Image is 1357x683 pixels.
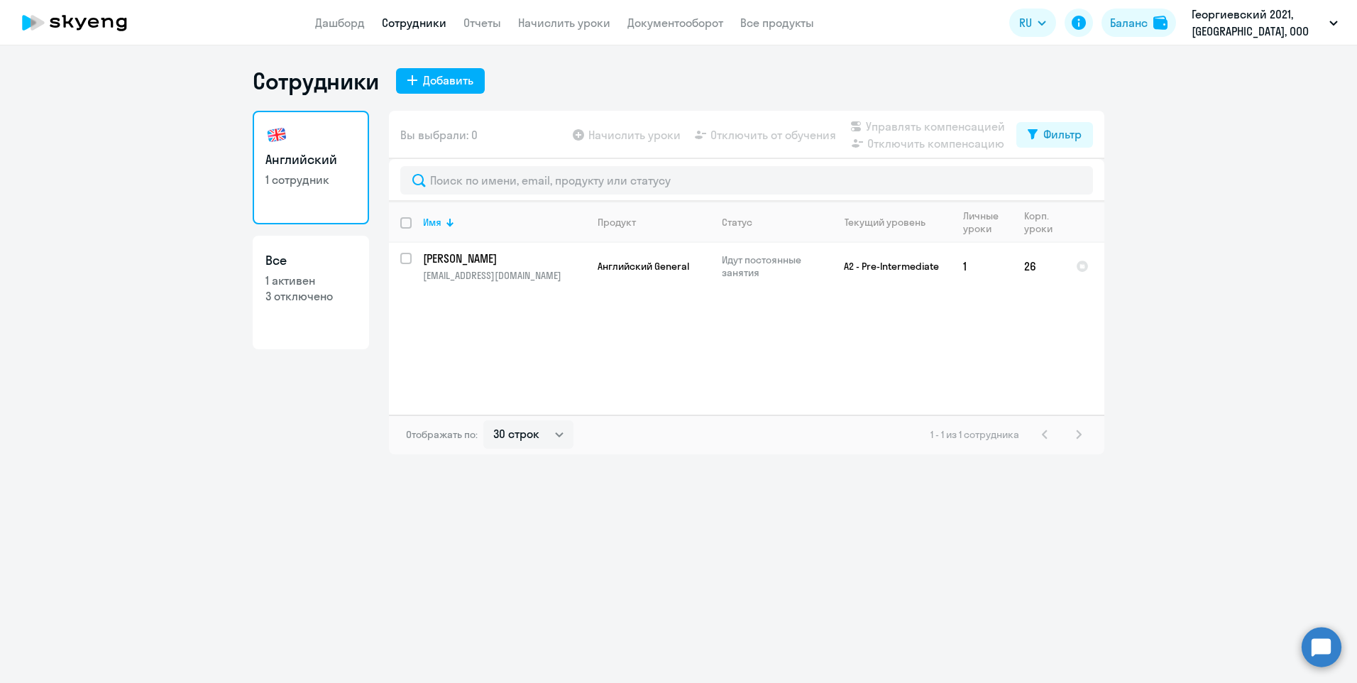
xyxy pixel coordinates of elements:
p: Идут постоянные занятия [722,253,819,279]
button: Добавить [396,68,485,94]
span: 1 - 1 из 1 сотрудника [930,428,1019,441]
div: Статус [722,216,819,229]
a: Сотрудники [382,16,446,30]
a: [PERSON_NAME] [423,251,586,266]
button: Георгиевский 2021, [GEOGRAPHIC_DATA], ООО [1185,6,1345,40]
td: A2 - Pre-Intermediate [820,243,952,290]
td: 1 [952,243,1013,290]
a: Английский1 сотрудник [253,111,369,224]
p: 1 активен [265,273,356,288]
button: RU [1009,9,1056,37]
p: [EMAIL_ADDRESS][DOMAIN_NAME] [423,269,586,282]
td: 26 [1013,243,1065,290]
span: Отображать по: [406,428,478,441]
div: Статус [722,216,752,229]
h3: Все [265,251,356,270]
div: Продукт [598,216,710,229]
div: Имя [423,216,441,229]
div: Личные уроки [963,209,1012,235]
div: Текущий уровень [831,216,951,229]
h3: Английский [265,151,356,169]
div: Фильтр [1043,126,1082,143]
input: Поиск по имени, email, продукту или статусу [400,166,1093,195]
div: Имя [423,216,586,229]
div: Текущий уровень [845,216,925,229]
button: Фильтр [1016,122,1093,148]
div: Личные уроки [963,209,999,235]
a: Все продукты [740,16,814,30]
p: 1 сотрудник [265,172,356,187]
a: Начислить уроки [518,16,610,30]
div: Корп. уроки [1024,209,1064,235]
a: Документооборот [627,16,723,30]
div: Добавить [423,72,473,89]
a: Дашборд [315,16,365,30]
div: Корп. уроки [1024,209,1053,235]
div: Баланс [1110,14,1148,31]
span: RU [1019,14,1032,31]
img: balance [1153,16,1168,30]
button: Балансbalance [1101,9,1176,37]
p: 3 отключено [265,288,356,304]
div: Продукт [598,216,636,229]
span: Вы выбрали: 0 [400,126,478,143]
h1: Сотрудники [253,67,379,95]
img: english [265,124,288,146]
a: Отчеты [463,16,501,30]
p: Георгиевский 2021, [GEOGRAPHIC_DATA], ООО [1192,6,1324,40]
a: Все1 активен3 отключено [253,236,369,349]
p: [PERSON_NAME] [423,251,583,266]
span: Английский General [598,260,689,273]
